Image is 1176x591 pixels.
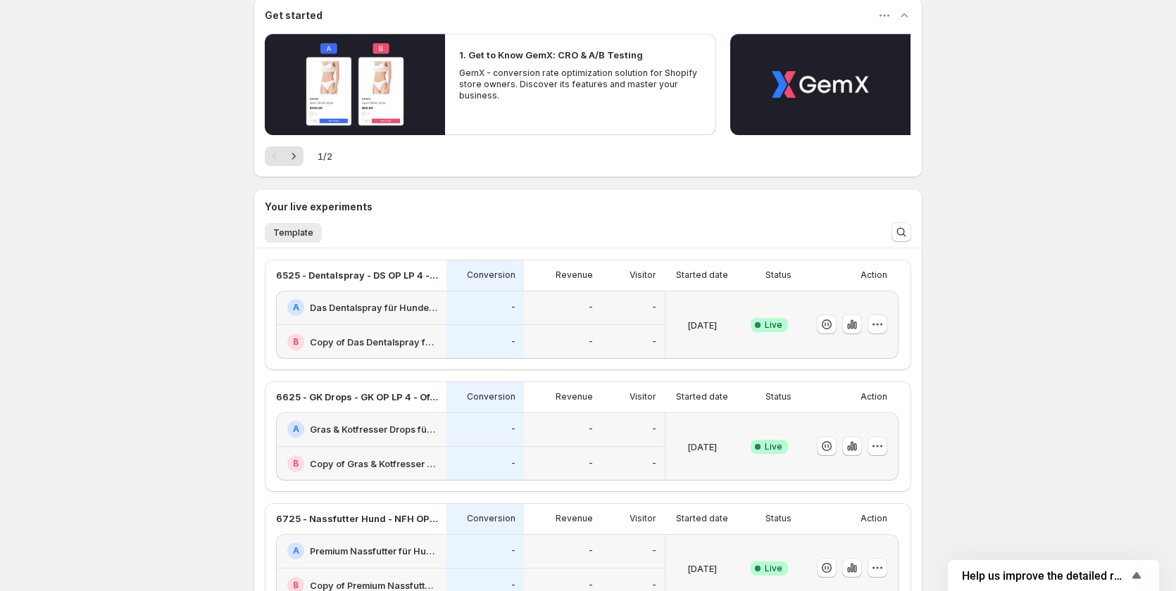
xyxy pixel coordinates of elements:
[467,391,515,402] p: Conversion
[676,269,728,281] p: Started date
[630,269,656,281] p: Visitor
[765,563,782,574] span: Live
[652,336,656,348] p: -
[265,200,373,214] h3: Your live experiments
[962,567,1145,584] button: Show survey - Help us improve the detailed report for A/B campaigns
[265,8,323,23] h3: Get started
[676,391,728,402] p: Started date
[467,513,515,524] p: Conversion
[293,545,299,557] h2: A
[467,269,515,281] p: Conversion
[459,68,701,101] p: GemX - conversion rate optimization solution for Shopify store owners. Discover its features and ...
[273,227,313,239] span: Template
[892,222,911,242] button: Search and filter results
[589,580,593,591] p: -
[589,336,593,348] p: -
[511,336,515,348] p: -
[556,513,593,524] p: Revenue
[276,268,438,282] p: 6525 - Dentalspray - DS OP LP 4 - Offer - (1,3,6) vs. (1,3 für 2,6)
[556,391,593,402] p: Revenue
[318,149,332,163] span: 1 / 2
[293,458,299,469] h2: B
[962,569,1128,583] span: Help us improve the detailed report for A/B campaigns
[765,391,792,402] p: Status
[265,146,304,166] nav: Pagination
[652,580,656,591] p: -
[765,269,792,281] p: Status
[730,34,911,135] button: Play video
[630,391,656,402] p: Visitor
[459,48,643,62] h2: 1. Get to Know GemX: CRO & A/B Testing
[861,513,887,524] p: Action
[765,513,792,524] p: Status
[765,319,782,331] span: Live
[589,458,593,469] p: -
[511,580,515,591] p: -
[556,269,593,281] p: Revenue
[687,318,717,332] p: [DATE]
[276,390,438,404] p: 6625 - GK Drops - GK OP LP 4 - Offer - (1,3,6) vs. (1,3 für 2,6)
[265,34,445,135] button: Play video
[652,424,656,435] p: -
[293,424,299,435] h2: A
[765,441,782,452] span: Live
[652,302,656,313] p: -
[861,269,887,281] p: Action
[652,545,656,557] p: -
[687,561,717,576] p: [DATE]
[293,336,299,348] h2: B
[861,391,887,402] p: Action
[293,302,299,313] h2: A
[293,580,299,591] h2: B
[676,513,728,524] p: Started date
[310,544,438,558] h2: Premium Nassfutter für Hunde: Jetzt Neukunden Deal sichern!
[310,300,438,314] h2: Das Dentalspray für Hunde: Jetzt Neukunden Deal sichern!-v1
[511,424,515,435] p: -
[511,302,515,313] p: -
[630,513,656,524] p: Visitor
[687,440,717,454] p: [DATE]
[310,422,438,436] h2: Gras & Kotfresser Drops für Hunde: Jetzt Neukunden Deal sichern!-v1
[511,545,515,557] p: -
[589,545,593,557] p: -
[589,424,593,435] p: -
[652,458,656,469] p: -
[511,458,515,469] p: -
[284,146,304,166] button: Next
[276,511,438,526] p: 6725 - Nassfutter Hund - NFH OP LP 1 - Offer - Standard vs. CFO
[310,335,438,349] h2: Copy of Das Dentalspray für Hunde: Jetzt Neukunden Deal sichern!-v1
[310,457,438,471] h2: Copy of Gras & Kotfresser Drops für Hunde: Jetzt Neukunden Deal sichern!-v1
[589,302,593,313] p: -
